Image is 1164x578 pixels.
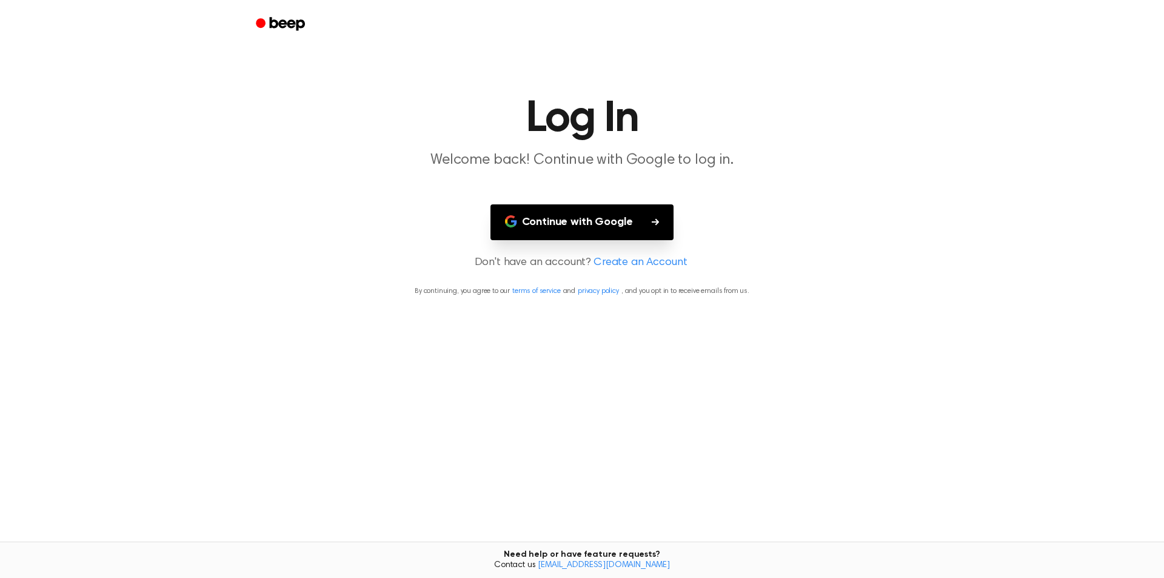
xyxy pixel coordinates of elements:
[578,287,619,295] a: privacy policy
[15,255,1149,271] p: Don't have an account?
[15,286,1149,297] p: By continuing, you agree to our and , and you opt in to receive emails from us.
[349,150,815,170] p: Welcome back! Continue with Google to log in.
[247,13,316,36] a: Beep
[538,561,670,570] a: [EMAIL_ADDRESS][DOMAIN_NAME]
[594,255,687,271] a: Create an Account
[7,560,1157,571] span: Contact us
[272,97,892,141] h1: Log In
[512,287,560,295] a: terms of service
[490,204,674,240] button: Continue with Google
